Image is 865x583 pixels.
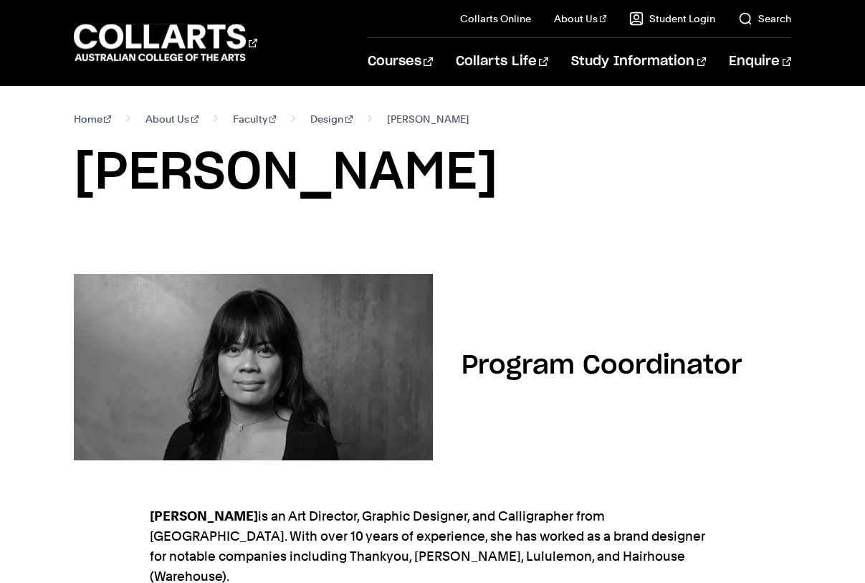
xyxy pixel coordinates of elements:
span: [PERSON_NAME] [387,109,469,129]
a: Search [738,11,791,26]
a: Faculty [233,109,277,129]
a: Study Information [571,38,706,85]
a: About Us [145,109,199,129]
a: Collarts Life [456,38,548,85]
a: Enquire [729,38,791,85]
a: Home [74,109,112,129]
strong: [PERSON_NAME] [150,508,258,523]
a: Design [310,109,353,129]
a: Student Login [629,11,715,26]
h1: [PERSON_NAME] [74,141,792,205]
a: About Us [554,11,607,26]
a: Collarts Online [460,11,531,26]
a: Courses [368,38,433,85]
h2: Program Coordinator [462,353,742,379]
div: Go to homepage [74,22,257,63]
